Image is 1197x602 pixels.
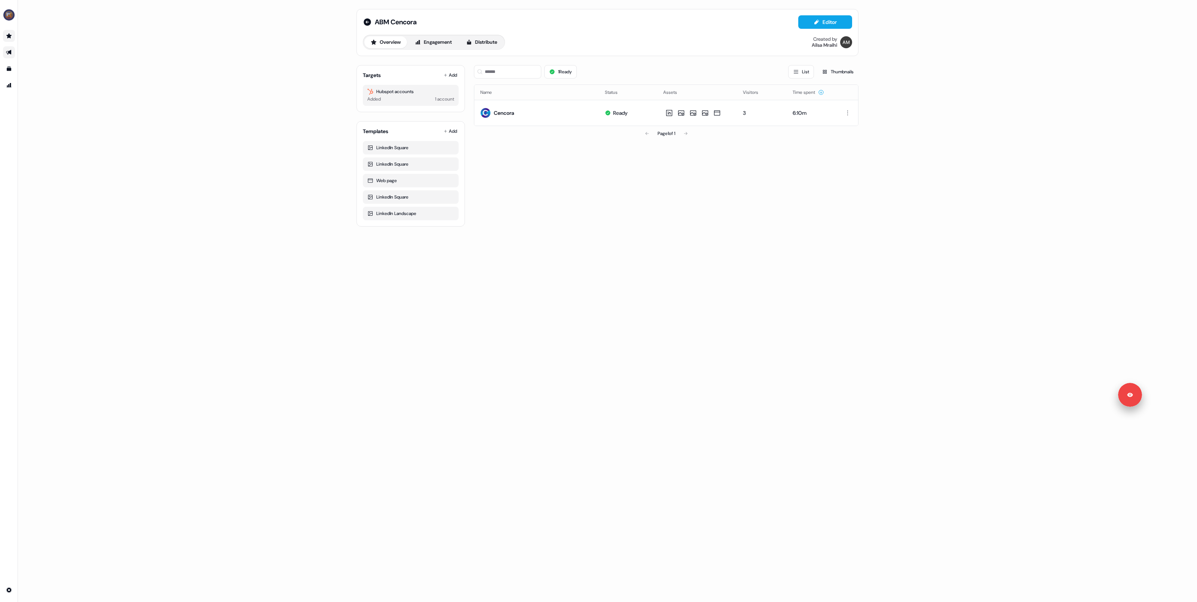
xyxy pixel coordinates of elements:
button: Engagement [408,36,458,48]
a: Editor [798,19,852,27]
div: Cencora [494,109,514,117]
button: Visitors [743,86,767,99]
button: Thumbnails [817,65,858,79]
div: LinkedIn Square [367,160,454,168]
div: 6:10m [793,109,829,117]
div: Templates [363,128,388,135]
div: Ready [613,109,628,117]
button: 1Ready [544,65,577,79]
button: Add [442,126,459,136]
div: Page 1 of 1 [658,130,675,137]
button: List [788,65,814,79]
button: Distribute [460,36,503,48]
div: 1 account [435,95,454,103]
div: LinkedIn Square [367,193,454,201]
div: Created by [813,36,837,42]
div: LinkedIn Landscape [367,210,454,217]
div: Targets [363,71,381,79]
button: Editor [798,15,852,29]
th: Assets [657,85,737,100]
span: ABM Cencora [375,18,417,27]
div: Hubspot accounts [367,88,454,95]
img: Ailsa [840,36,852,48]
button: Status [605,86,627,99]
div: Web page [367,177,454,184]
div: LinkedIn Square [367,144,454,151]
a: Go to outbound experience [3,46,15,58]
a: Go to templates [3,63,15,75]
a: Go to attribution [3,79,15,91]
a: Go to prospects [3,30,15,42]
div: Added [367,95,381,103]
button: Add [442,70,459,80]
a: Go to integrations [3,584,15,596]
div: 3 [743,109,781,117]
button: Overview [364,36,407,48]
div: Ailsa Mraihi [812,42,837,48]
button: Name [480,86,501,99]
button: Time spent [793,86,824,99]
